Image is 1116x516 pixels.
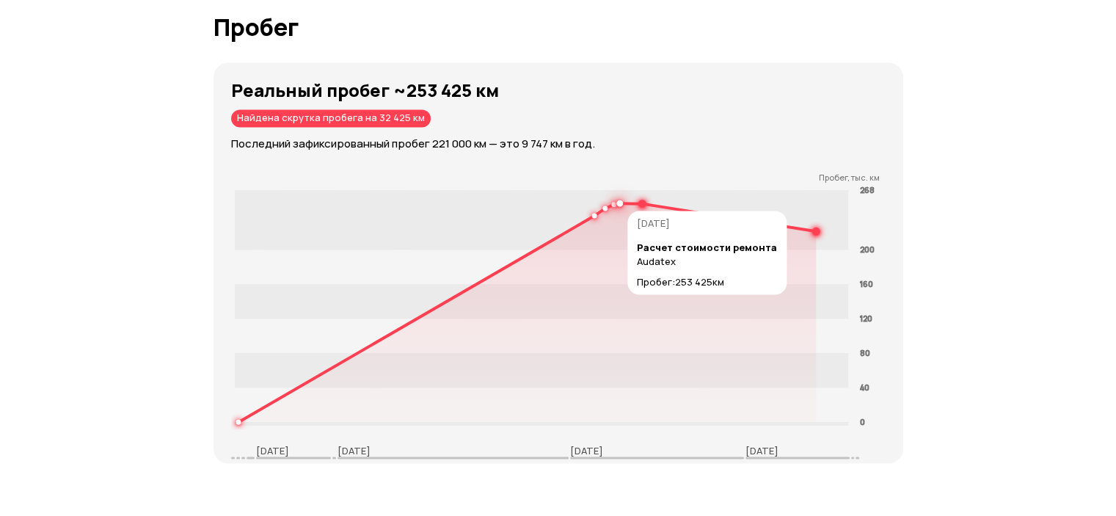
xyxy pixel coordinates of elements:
p: [DATE] [256,443,289,457]
tspan: 160 [860,277,873,288]
tspan: 200 [860,243,875,254]
p: [DATE] [570,443,603,457]
div: Найдена скрутка пробега на 32 425 км [231,109,431,127]
p: [DATE] [745,443,778,457]
tspan: 268 [860,183,875,195]
p: Последний зафиксированный пробег 221 000 км — это 9 747 км в год. [231,136,903,152]
p: Пробег, тыс. км [231,172,880,183]
tspan: 120 [860,312,872,323]
strong: Реальный пробег ~253 425 км [231,78,499,102]
h1: Пробег [214,14,903,40]
p: [DATE] [338,443,371,457]
tspan: 40 [860,381,869,392]
tspan: 80 [860,346,870,357]
tspan: 0 [860,415,865,426]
